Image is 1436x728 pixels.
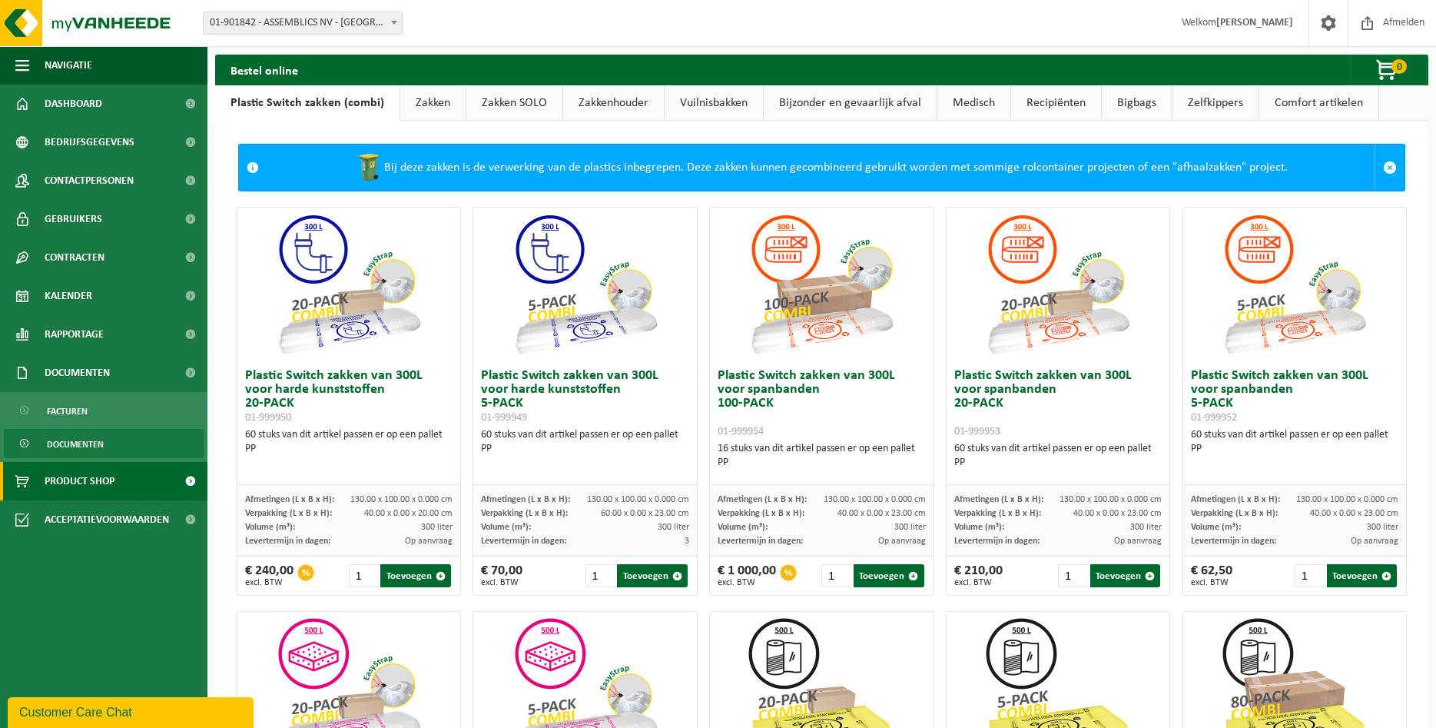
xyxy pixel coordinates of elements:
[954,369,1162,438] h3: Plastic Switch zakken van 300L voor spanbanden 20-PACK
[937,85,1010,121] a: Medisch
[272,208,426,361] img: 01-999950
[245,495,334,504] span: Afmetingen (L x B x H):
[718,523,768,532] span: Volume (m³):
[245,428,453,456] div: 60 stuks van dit artikel passen er op een pallet
[601,509,689,518] span: 60.00 x 0.00 x 23.00 cm
[718,578,776,587] span: excl. BTW
[1367,523,1398,532] span: 300 liter
[350,495,453,504] span: 130.00 x 100.00 x 0.000 cm
[45,238,104,277] span: Contracten
[878,537,926,546] span: Op aanvraag
[1114,537,1162,546] span: Op aanvraag
[894,523,926,532] span: 300 liter
[364,509,453,518] span: 40.00 x 0.00 x 20.00 cm
[45,462,114,500] span: Product Shop
[718,495,807,504] span: Afmetingen (L x B x H):
[1191,537,1276,546] span: Levertermijn in dagen:
[380,564,451,587] button: Toevoegen
[1218,208,1371,361] img: 01-999952
[47,397,88,426] span: Facturen
[481,412,527,424] span: 01-999949
[45,123,134,161] span: Bedrijfsgegevens
[981,208,1135,361] img: 01-999953
[481,428,688,456] div: 60 stuks van dit artikel passen er op een pallet
[658,523,689,532] span: 300 liter
[45,200,102,238] span: Gebruikers
[1350,55,1427,85] button: 0
[821,564,852,587] input: 1
[481,578,522,587] span: excl. BTW
[481,509,568,518] span: Verpakking (L x B x H):
[718,442,925,470] div: 16 stuks van dit artikel passen er op een pallet
[718,509,804,518] span: Verpakking (L x B x H):
[718,369,925,438] h3: Plastic Switch zakken van 300L voor spanbanden 100-PACK
[954,456,1162,470] div: PP
[466,85,562,121] a: Zakken SOLO
[45,354,110,392] span: Documenten
[585,564,616,587] input: 1
[203,12,403,35] span: 01-901842 - ASSEMBLICS NV - HARELBEKE
[1191,509,1278,518] span: Verpakking (L x B x H):
[400,85,466,121] a: Zakken
[718,456,925,470] div: PP
[267,145,1375,191] div: Bij deze zakken is de verwerking van de plastics inbegrepen. Deze zakken kunnen gecombineerd gebr...
[1011,85,1101,121] a: Recipiënten
[1172,85,1259,121] a: Zelfkippers
[954,442,1162,470] div: 60 stuks van dit artikel passen er op een pallet
[4,429,204,458] a: Documenten
[1327,564,1398,587] button: Toevoegen
[718,564,776,587] div: € 1 000,00
[45,85,102,123] span: Dashboard
[954,523,1004,532] span: Volume (m³):
[349,564,380,587] input: 1
[1191,578,1232,587] span: excl. BTW
[1351,537,1398,546] span: Op aanvraag
[1191,412,1237,424] span: 01-999952
[1375,145,1404,191] a: Sluit melding
[824,495,926,504] span: 130.00 x 100.00 x 0.000 cm
[421,523,453,532] span: 300 liter
[245,442,453,456] div: PP
[1391,59,1407,74] span: 0
[405,537,453,546] span: Op aanvraag
[45,277,92,315] span: Kalender
[1130,523,1162,532] span: 300 liter
[4,396,204,425] a: Facturen
[8,694,257,728] iframe: chat widget
[204,12,402,34] span: 01-901842 - ASSEMBLICS NV - HARELBEKE
[45,161,134,200] span: Contactpersonen
[245,564,294,587] div: € 240,00
[353,152,384,183] img: WB-0240-HPE-GN-50.png
[481,369,688,424] h3: Plastic Switch zakken van 300L voor harde kunststoffen 5-PACK
[1259,85,1378,121] a: Comfort artikelen
[481,495,570,504] span: Afmetingen (L x B x H):
[1296,495,1398,504] span: 130.00 x 100.00 x 0.000 cm
[245,523,295,532] span: Volume (m³):
[481,442,688,456] div: PP
[1191,442,1398,456] div: PP
[245,412,291,424] span: 01-999950
[1191,428,1398,456] div: 60 stuks van dit artikel passen er op een pallet
[685,537,689,546] span: 3
[509,208,662,361] img: 01-999949
[1310,509,1398,518] span: 40.00 x 0.00 x 23.00 cm
[837,509,926,518] span: 40.00 x 0.00 x 23.00 cm
[1191,369,1398,424] h3: Plastic Switch zakken van 300L voor spanbanden 5-PACK
[954,495,1043,504] span: Afmetingen (L x B x H):
[215,85,400,121] a: Plastic Switch zakken (combi)
[481,523,531,532] span: Volume (m³):
[1102,85,1172,121] a: Bigbags
[1090,564,1161,587] button: Toevoegen
[954,509,1041,518] span: Verpakking (L x B x H):
[954,426,1000,437] span: 01-999953
[954,578,1003,587] span: excl. BTW
[587,495,689,504] span: 130.00 x 100.00 x 0.000 cm
[1058,564,1089,587] input: 1
[854,564,924,587] button: Toevoegen
[745,208,898,361] img: 01-999954
[245,509,332,518] span: Verpakking (L x B x H):
[764,85,937,121] a: Bijzonder en gevaarlijk afval
[245,537,330,546] span: Levertermijn in dagen:
[563,85,664,121] a: Zakkenhouder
